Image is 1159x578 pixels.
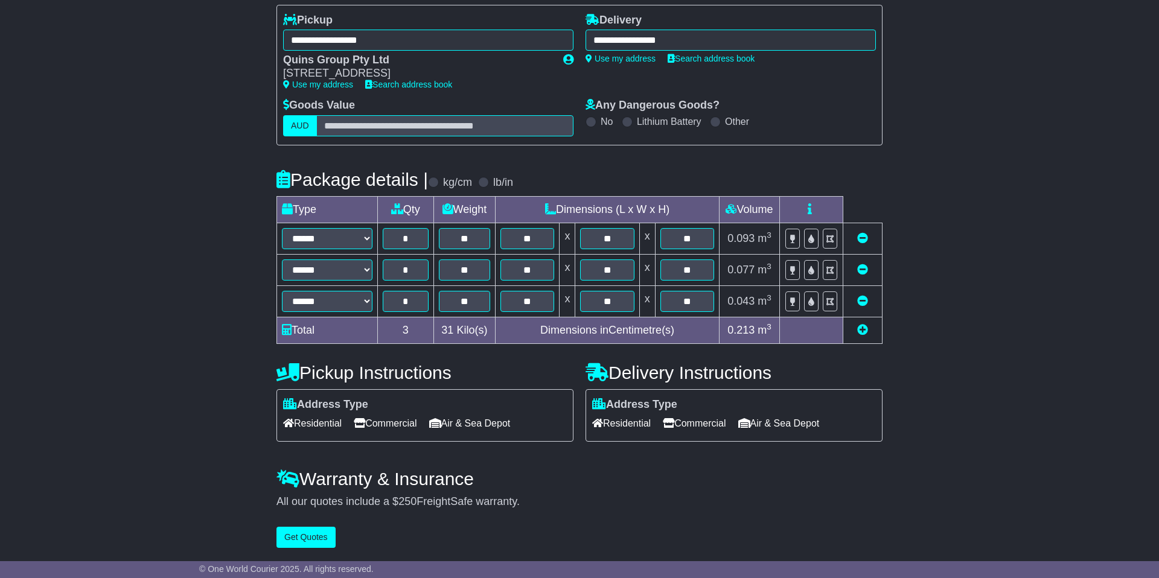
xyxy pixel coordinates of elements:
[276,495,883,509] div: All our quotes include a $ FreightSafe warranty.
[725,116,749,127] label: Other
[767,230,771,240] sup: 3
[857,264,868,276] a: Remove this item
[727,295,755,307] span: 0.043
[429,414,511,433] span: Air & Sea Depot
[639,285,655,317] td: x
[276,469,883,489] h4: Warranty & Insurance
[586,363,883,383] h4: Delivery Instructions
[398,495,417,507] span: 250
[433,317,496,343] td: Kilo(s)
[601,116,613,127] label: No
[283,99,355,112] label: Goods Value
[767,262,771,271] sup: 3
[639,223,655,254] td: x
[354,414,417,433] span: Commercial
[857,324,868,336] a: Add new item
[727,232,755,244] span: 0.093
[277,317,378,343] td: Total
[857,295,868,307] a: Remove this item
[283,67,551,80] div: [STREET_ADDRESS]
[668,54,755,63] a: Search address book
[283,115,317,136] label: AUD
[758,324,771,336] span: m
[276,363,573,383] h4: Pickup Instructions
[378,317,434,343] td: 3
[199,564,374,574] span: © One World Courier 2025. All rights reserved.
[283,54,551,67] div: Quins Group Pty Ltd
[767,322,771,331] sup: 3
[586,54,656,63] a: Use my address
[283,80,353,89] a: Use my address
[560,254,575,285] td: x
[637,116,701,127] label: Lithium Battery
[767,293,771,302] sup: 3
[586,14,642,27] label: Delivery
[378,196,434,223] td: Qty
[365,80,452,89] a: Search address book
[719,196,779,223] td: Volume
[758,232,771,244] span: m
[493,176,513,189] label: lb/in
[857,232,868,244] a: Remove this item
[663,414,726,433] span: Commercial
[738,414,820,433] span: Air & Sea Depot
[277,196,378,223] td: Type
[586,99,720,112] label: Any Dangerous Goods?
[592,398,677,411] label: Address Type
[592,414,651,433] span: Residential
[758,295,771,307] span: m
[560,285,575,317] td: x
[758,264,771,276] span: m
[443,176,472,189] label: kg/cm
[283,414,342,433] span: Residential
[441,324,453,336] span: 31
[283,398,368,411] label: Address Type
[560,223,575,254] td: x
[639,254,655,285] td: x
[276,527,336,548] button: Get Quotes
[496,317,720,343] td: Dimensions in Centimetre(s)
[283,14,333,27] label: Pickup
[276,170,428,189] h4: Package details |
[727,324,755,336] span: 0.213
[496,196,720,223] td: Dimensions (L x W x H)
[727,264,755,276] span: 0.077
[433,196,496,223] td: Weight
